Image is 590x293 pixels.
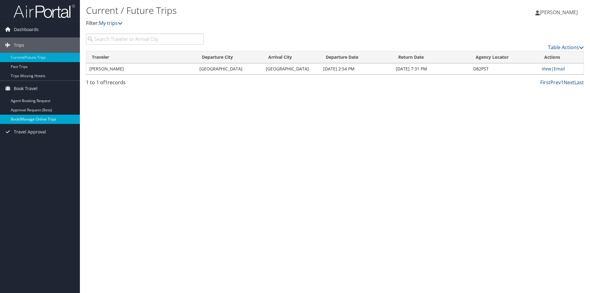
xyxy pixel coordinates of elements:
[86,51,196,63] th: Traveler: activate to sort column ascending
[14,4,75,18] img: airportal-logo.png
[86,63,196,74] td: [PERSON_NAME]
[542,66,551,72] a: View
[540,79,550,86] a: First
[539,51,584,63] th: Actions
[99,20,123,26] a: My trips
[564,79,574,86] a: Next
[540,9,578,16] span: [PERSON_NAME]
[263,51,320,63] th: Arrival City: activate to sort column ascending
[393,63,470,74] td: [DATE] 7:31 PM
[14,38,24,53] span: Trips
[548,44,584,51] a: Table Actions
[320,63,393,74] td: [DATE] 2:54 PM
[535,3,584,22] a: [PERSON_NAME]
[86,34,204,45] input: Search Traveler or Arrival City
[14,22,39,37] span: Dashboards
[561,79,564,86] a: 1
[320,51,393,63] th: Departure Date: activate to sort column descending
[196,51,263,63] th: Departure City: activate to sort column ascending
[14,124,46,140] span: Travel Approval
[196,63,263,74] td: [GEOGRAPHIC_DATA]
[574,79,584,86] a: Last
[470,63,539,74] td: D82PST
[554,66,565,72] a: Email
[539,63,584,74] td: |
[14,81,37,96] span: Book Travel
[393,51,470,63] th: Return Date: activate to sort column ascending
[470,51,539,63] th: Agency Locator: activate to sort column ascending
[86,79,204,89] div: 1 to 1 of records
[86,4,418,17] h1: Current / Future Trips
[550,79,561,86] a: Prev
[105,79,108,86] span: 1
[263,63,320,74] td: [GEOGRAPHIC_DATA]
[86,19,418,27] p: Filter:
